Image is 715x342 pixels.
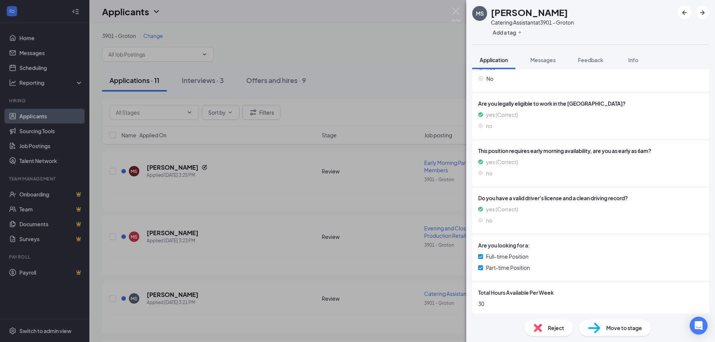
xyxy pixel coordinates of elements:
span: yes (Correct) [486,158,518,166]
span: no [486,122,492,130]
svg: Plus [518,30,522,35]
div: Open Intercom Messenger [690,317,708,335]
span: Messages [530,57,556,63]
span: Do you have a valid driver's license and a clean driving record? [478,194,703,202]
svg: ArrowRight [698,8,707,17]
button: PlusAdd a tag [491,28,524,36]
span: Feedback [578,57,603,63]
span: No [486,74,493,83]
span: Total Hours Available Per Week [478,288,554,297]
span: Are you looking for a: [478,241,530,249]
span: Part-time Position [486,263,530,272]
span: no [486,216,492,224]
span: Info [628,57,638,63]
button: ArrowRight [696,6,709,19]
span: Are you legally eligible to work in the [GEOGRAPHIC_DATA]? [478,99,703,108]
span: yes (Correct) [486,205,518,213]
h1: [PERSON_NAME] [491,6,568,19]
span: Reject [548,324,564,332]
svg: ArrowLeftNew [680,8,689,17]
button: ArrowLeftNew [678,6,691,19]
div: MS [476,10,484,17]
span: This position requires early morning availability, are you as early as 6am? [478,147,703,155]
div: Catering Assistant at 3901 - Groton [491,19,574,26]
span: Application [480,57,508,63]
span: Move to stage [606,324,642,332]
span: 30 [478,300,703,308]
span: yes (Correct) [486,111,518,119]
span: no [486,169,492,177]
span: Full-time Position [486,252,528,261]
